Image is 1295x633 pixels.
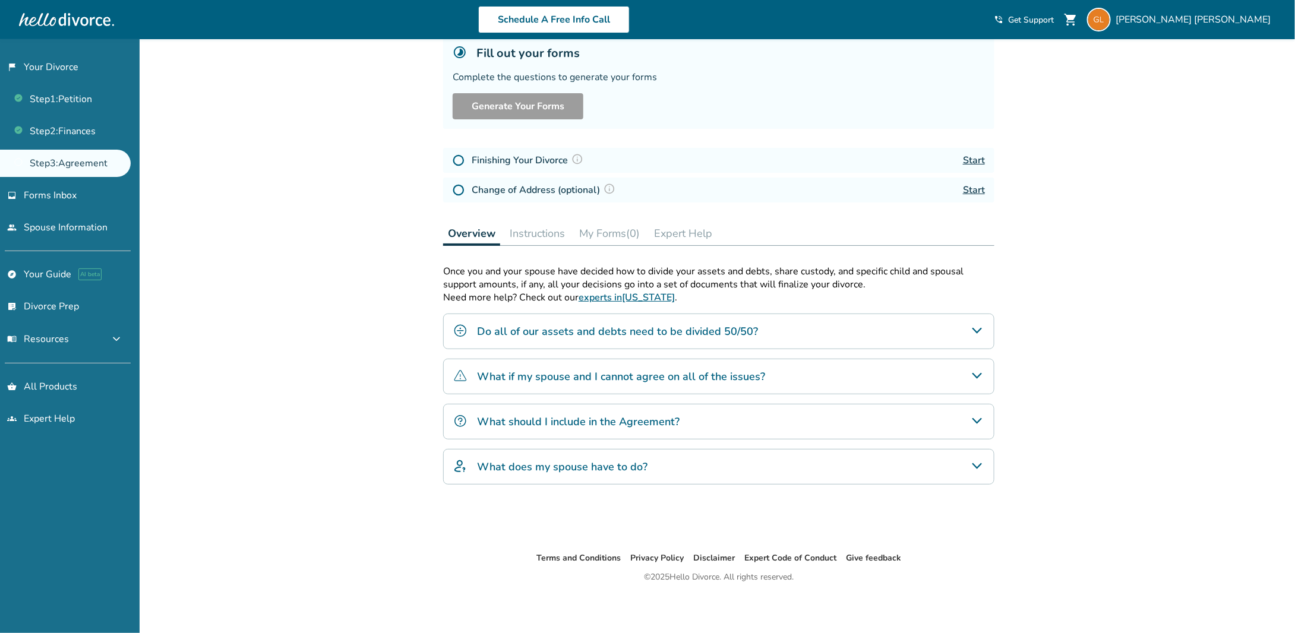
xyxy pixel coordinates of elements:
div: © 2025 Hello Divorce. All rights reserved. [644,570,794,584]
h4: Do all of our assets and debts need to be divided 50/50? [477,324,758,339]
img: Question Mark [604,183,615,195]
img: Question Mark [571,153,583,165]
img: What does my spouse have to do? [453,459,468,473]
span: Resources [7,333,69,346]
span: flag_2 [7,62,17,72]
button: Instructions [505,221,570,245]
span: shopping_basket [7,382,17,391]
h5: Fill out your forms [476,45,580,61]
img: What should I include in the Agreement? [453,414,468,428]
span: phone_in_talk [994,15,1003,24]
div: What if my spouse and I cannot agree on all of the issues? [443,359,994,394]
span: [PERSON_NAME] [PERSON_NAME] [1116,13,1276,26]
a: Start [963,154,985,167]
img: Not Started [453,184,465,196]
button: Generate Your Forms [453,93,583,119]
span: menu_book [7,334,17,344]
a: Expert Code of Conduct [744,552,836,564]
button: Overview [443,221,500,246]
span: groups [7,414,17,423]
span: people [7,223,17,232]
iframe: Chat Widget [1236,576,1295,633]
button: My Forms(0) [574,221,645,245]
span: explore [7,270,17,279]
img: What if my spouse and I cannot agree on all of the issues? [453,369,468,383]
span: AI beta [78,268,102,280]
img: Not Started [453,154,465,166]
li: Disclaimer [693,551,735,565]
span: list_alt_check [7,302,17,311]
a: Schedule A Free Info Call [478,6,630,33]
img: garrettluttmann@gmail.com [1087,8,1111,31]
div: What should I include in the Agreement? [443,404,994,439]
span: shopping_cart [1063,12,1078,27]
a: Terms and Conditions [536,552,621,564]
img: Do all of our assets and debts need to be divided 50/50? [453,324,468,338]
div: Complete the questions to generate your forms [453,71,985,84]
h4: Finishing Your Divorce [472,153,587,168]
span: inbox [7,191,17,200]
a: experts in[US_STATE] [579,291,675,304]
a: Start [963,183,985,197]
div: Do all of our assets and debts need to be divided 50/50? [443,314,994,349]
h4: What should I include in the Agreement? [477,414,680,429]
h4: Change of Address (optional) [472,182,619,198]
h4: What if my spouse and I cannot agree on all of the issues? [477,369,765,384]
a: phone_in_talkGet Support [994,14,1054,26]
span: Forms Inbox [24,189,77,202]
a: Privacy Policy [630,552,684,564]
span: expand_more [109,332,124,346]
span: Get Support [1008,14,1054,26]
li: Give feedback [846,551,901,565]
p: Once you and your spouse have decided how to divide your assets and debts, share custody, and spe... [443,265,994,291]
h4: What does my spouse have to do? [477,459,647,474]
div: What does my spouse have to do? [443,449,994,485]
p: Need more help? Check out our . [443,291,994,304]
button: Expert Help [649,221,717,245]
